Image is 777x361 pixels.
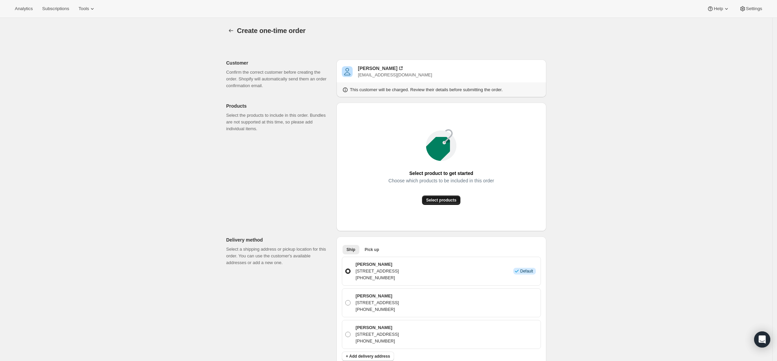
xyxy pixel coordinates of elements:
p: [PHONE_NUMBER] [356,338,399,345]
span: Pick up [365,247,379,252]
button: + Add delivery address [342,352,394,361]
p: Products [226,103,331,109]
button: Analytics [11,4,37,13]
span: [EMAIL_ADDRESS][DOMAIN_NAME] [358,72,432,77]
span: Tools [78,6,89,11]
p: [STREET_ADDRESS] [356,299,399,306]
p: Delivery method [226,237,331,243]
p: [PHONE_NUMBER] [356,306,399,313]
button: Subscriptions [38,4,73,13]
button: Tools [74,4,100,13]
span: Default [520,268,533,274]
p: Select a shipping address or pickup location for this order. You can use the customer's available... [226,246,331,266]
button: Help [703,4,734,13]
p: [PERSON_NAME] [356,324,399,331]
p: [PERSON_NAME] [356,293,399,299]
p: [PHONE_NUMBER] [356,275,399,281]
span: Settings [746,6,762,11]
span: Subscriptions [42,6,69,11]
span: Select product to get started [409,169,473,178]
span: Analytics [15,6,33,11]
p: Confirm the correct customer before creating the order. Shopify will automatically send them an o... [226,69,331,89]
span: Choose which products to be included in this order [388,176,494,185]
p: [STREET_ADDRESS] [356,268,399,275]
span: Create one-time order [237,27,306,34]
span: + Add delivery address [346,354,390,359]
p: [PERSON_NAME] [356,261,399,268]
span: Help [714,6,723,11]
div: [PERSON_NAME] [358,65,397,72]
span: Ship [347,247,355,252]
button: Select products [422,195,460,205]
button: Settings [735,4,766,13]
span: Select products [426,197,456,203]
span: Sean Namdar [342,66,353,77]
p: This customer will be charged. Review their details before submitting the order. [350,86,503,93]
div: Open Intercom Messenger [754,331,770,348]
p: Select the products to include in this order. Bundles are not supported at this time, so please a... [226,112,331,132]
p: [STREET_ADDRESS] [356,331,399,338]
p: Customer [226,60,331,66]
